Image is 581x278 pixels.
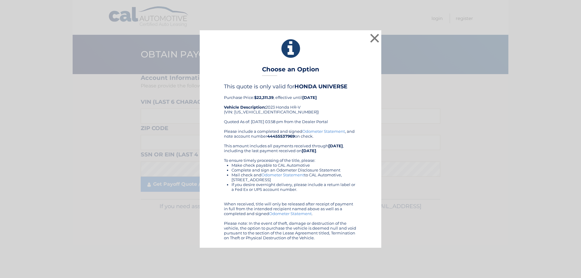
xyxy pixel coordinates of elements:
[254,95,274,100] b: $22,311.39
[224,83,357,90] h4: This quote is only valid for
[302,95,317,100] b: [DATE]
[302,129,345,134] a: Odometer Statement
[369,32,381,44] button: ×
[224,83,357,129] div: Purchase Price: , effective until 2023 Honda HR-V (VIN: [US_VEHICLE_IDENTIFICATION_NUMBER]) Quote...
[261,172,304,177] a: Odometer Statement
[231,172,357,182] li: Mail check and to CAL Automotive, [STREET_ADDRESS]
[294,83,347,90] b: HONDA UNIVERSE
[231,163,357,168] li: Make check payable to CAL Automotive
[269,211,312,216] a: Odometer Statement
[231,182,357,192] li: If you desire overnight delivery, please include a return label or a Fed Ex or UPS account number.
[267,134,295,139] b: 44455537969
[302,148,316,153] b: [DATE]
[231,168,357,172] li: Complete and sign an Odometer Disclosure Statement
[224,105,266,110] strong: Vehicle Description:
[262,66,319,76] h3: Choose an Option
[328,143,343,148] b: [DATE]
[224,129,357,240] div: Please include a completed and signed , and note account number on check. This amount includes al...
